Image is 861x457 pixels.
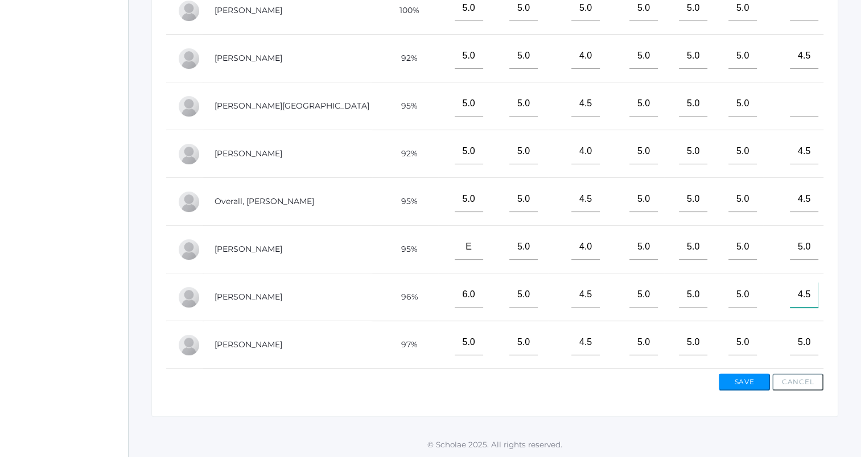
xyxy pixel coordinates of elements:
[215,148,282,159] a: [PERSON_NAME]
[178,95,200,118] div: Austin Hill
[215,339,282,350] a: [PERSON_NAME]
[129,439,861,450] p: © Scholae 2025. All rights reserved.
[772,373,823,390] button: Cancel
[719,373,770,390] button: Save
[372,226,438,273] td: 95%
[372,35,438,82] td: 92%
[372,130,438,178] td: 92%
[178,334,200,356] div: Leah Vichinsky
[215,196,314,206] a: Overall, [PERSON_NAME]
[178,143,200,165] div: Marissa Myers
[372,178,438,226] td: 95%
[215,5,282,15] a: [PERSON_NAME]
[178,238,200,261] div: Olivia Puha
[178,47,200,70] div: Rachel Hayton
[178,286,200,309] div: Emme Renz
[215,101,369,111] a: [PERSON_NAME][GEOGRAPHIC_DATA]
[215,244,282,254] a: [PERSON_NAME]
[215,53,282,63] a: [PERSON_NAME]
[372,82,438,130] td: 95%
[372,321,438,369] td: 97%
[178,190,200,213] div: Chris Overall
[372,273,438,321] td: 96%
[215,292,282,302] a: [PERSON_NAME]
